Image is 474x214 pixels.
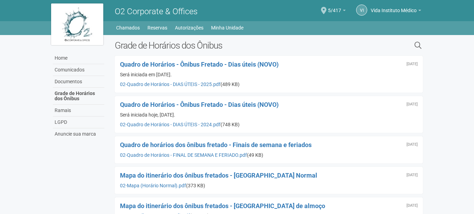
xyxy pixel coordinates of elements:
[53,88,104,105] a: Grade de Horários dos Ônibus
[120,152,418,158] div: (49 KB)
[120,71,418,78] div: Será iniciada em [DATE].
[147,23,167,33] a: Reservas
[120,182,418,189] div: (373 KB)
[53,64,104,76] a: Comunicados
[53,105,104,117] a: Ramais
[120,172,317,179] a: Mapa do itinerário dos ônibus fretados - [GEOGRAPHIC_DATA] Normal
[120,81,418,87] div: (489 KB)
[120,61,279,68] a: Quadro de Horários - Ônibus Fretado - Dias úteis (NOVO)
[211,23,243,33] a: Minha Unidade
[371,9,421,14] a: Vida Instituto Médico
[120,82,220,87] a: 02-Quadro de Horários - DIAS ÚTEIS - 2025.pdf
[120,101,279,108] a: Quadro de Horários - Ônibus Fretado - Dias úteis (NOVO)
[120,141,312,148] a: Quadro de horários dos ônibus fretado - Finais de semana e feriados
[407,62,418,66] div: Sexta-feira, 24 de janeiro de 2025 às 19:36
[53,128,104,140] a: Anuncie sua marca
[371,1,417,13] span: Vida Instituto Médico
[53,117,104,128] a: LGPD
[53,76,104,88] a: Documentos
[120,112,418,118] div: Será iniciada hoje, [DATE].
[175,23,203,33] a: Autorizações
[407,173,418,177] div: Sexta-feira, 23 de outubro de 2020 às 16:54
[120,152,247,158] a: 02-Quadro de Horários - FINAL DE SEMANA E FERIADO.pdf
[120,121,418,128] div: (748 KB)
[115,7,198,16] span: O2 Corporate & Offices
[407,143,418,147] div: Sexta-feira, 23 de outubro de 2020 às 16:55
[120,122,220,127] a: 02-Quadro de Horários - DIAS ÚTEIS - 2024.pdf
[356,5,367,16] a: VI
[120,202,325,209] a: Mapa do itinerário dos ônibus fretados - [GEOGRAPHIC_DATA] de almoço
[407,204,418,208] div: Sexta-feira, 23 de outubro de 2020 às 16:53
[407,102,418,106] div: Segunda-feira, 13 de maio de 2024 às 11:08
[53,52,104,64] a: Home
[328,9,346,14] a: 5/417
[51,3,103,45] img: logo.jpg
[116,23,140,33] a: Chamados
[328,1,341,13] span: 5/417
[115,40,343,51] h2: Grade de Horários dos Ônibus
[120,183,186,188] a: 02-Mapa (Horário Normal).pdf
